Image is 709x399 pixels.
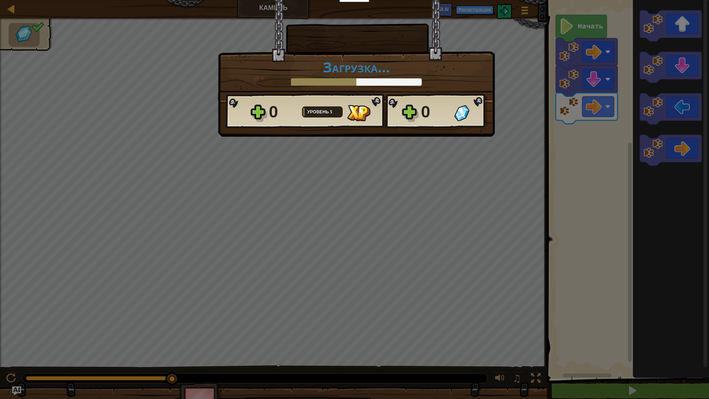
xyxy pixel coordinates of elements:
h1: Загрузка... [226,59,487,75]
img: Самоцветов получено [454,105,469,121]
div: 0 [269,100,298,124]
span: Уровень [307,109,330,115]
div: 0 [421,100,450,124]
span: 5 [330,109,332,115]
img: Опыта получено [347,105,370,121]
